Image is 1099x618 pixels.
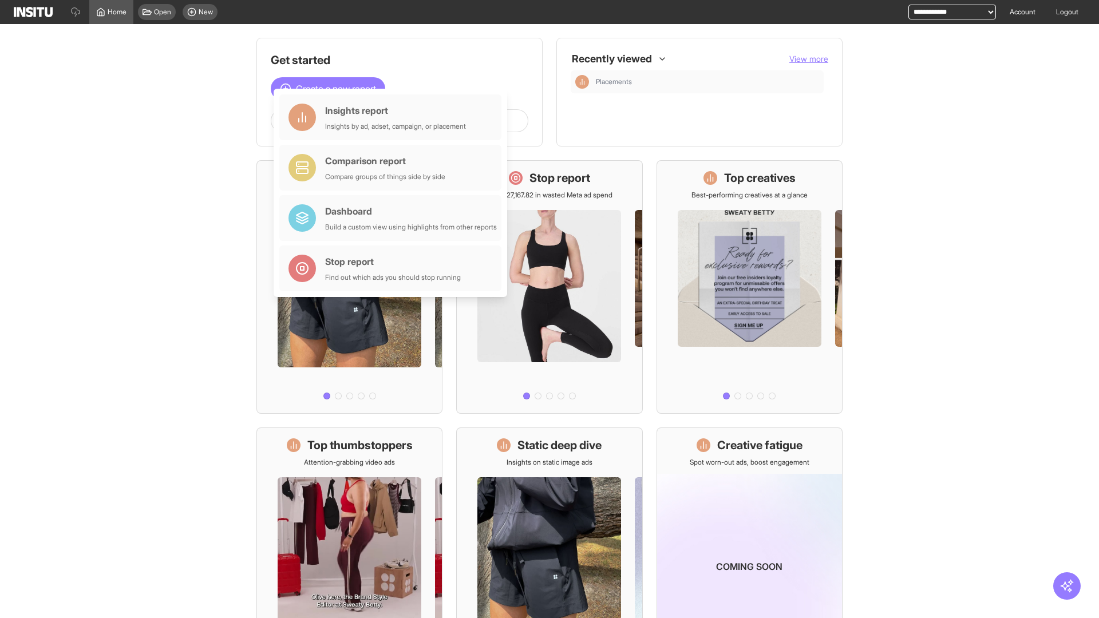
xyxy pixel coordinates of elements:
img: Logo [14,7,53,17]
span: Create a new report [296,82,376,96]
div: Dashboard [325,204,497,218]
a: What's live nowSee all active ads instantly [256,160,442,414]
h1: Top creatives [724,170,796,186]
div: Build a custom view using highlights from other reports [325,223,497,232]
h1: Stop report [529,170,590,186]
div: Compare groups of things side by side [325,172,445,181]
p: Best-performing creatives at a glance [691,191,808,200]
button: Create a new report [271,77,385,100]
div: Insights report [325,104,466,117]
button: View more [789,53,828,65]
span: Home [108,7,126,17]
span: Open [154,7,171,17]
h1: Get started [271,52,528,68]
p: Attention-grabbing video ads [304,458,395,467]
span: Placements [596,77,819,86]
h1: Top thumbstoppers [307,437,413,453]
div: Find out which ads you should stop running [325,273,461,282]
p: Insights on static image ads [507,458,592,467]
p: Save £27,167.82 in wasted Meta ad spend [486,191,612,200]
div: Insights [575,75,589,89]
h1: Static deep dive [517,437,602,453]
a: Stop reportSave £27,167.82 in wasted Meta ad spend [456,160,642,414]
div: Insights by ad, adset, campaign, or placement [325,122,466,131]
span: New [199,7,213,17]
div: Stop report [325,255,461,268]
span: Placements [596,77,632,86]
a: Top creativesBest-performing creatives at a glance [657,160,843,414]
span: View more [789,54,828,64]
div: Comparison report [325,154,445,168]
